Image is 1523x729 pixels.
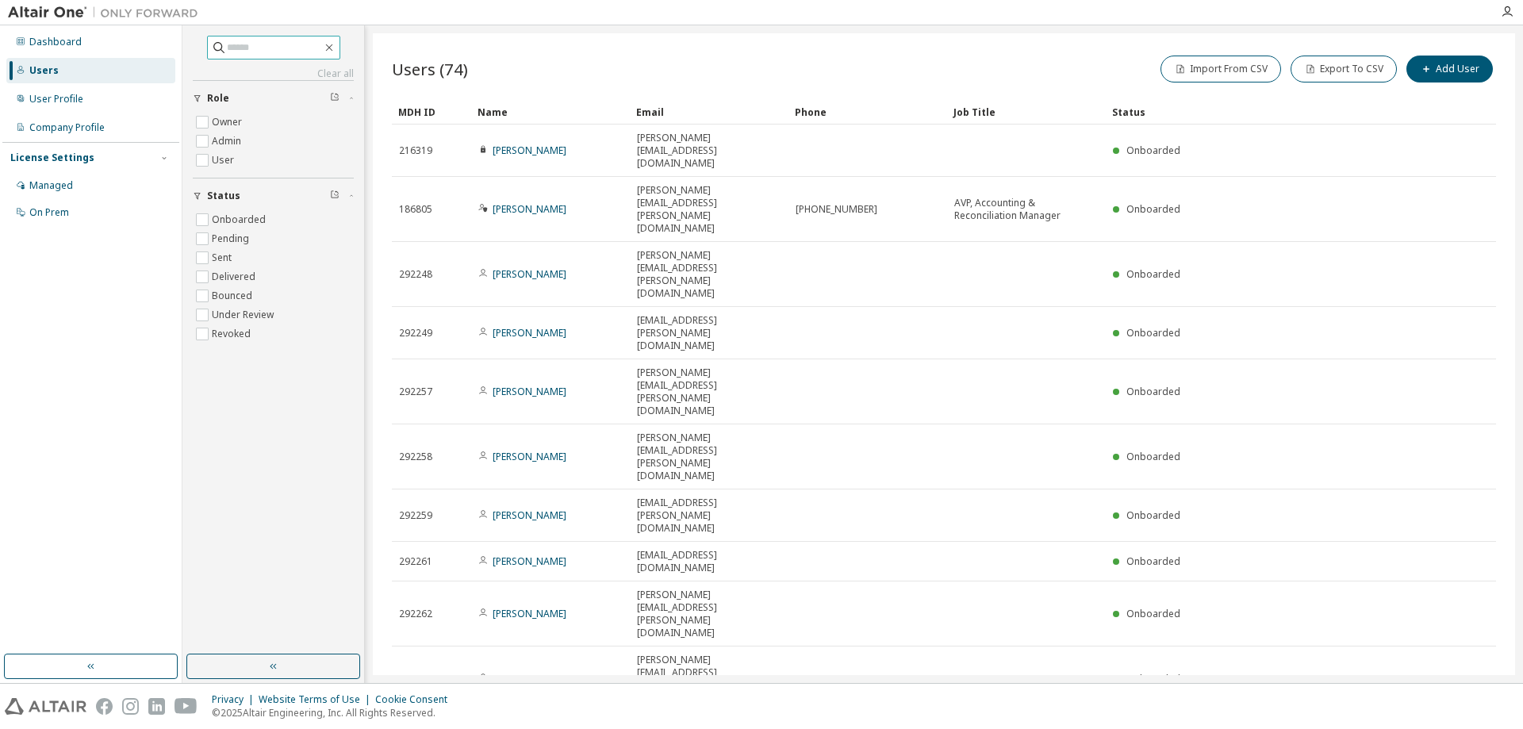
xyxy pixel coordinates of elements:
div: Privacy [212,693,259,706]
span: [EMAIL_ADDRESS][PERSON_NAME][DOMAIN_NAME] [637,314,781,352]
label: Pending [212,229,252,248]
label: Admin [212,132,244,151]
span: [PERSON_NAME][EMAIL_ADDRESS][PERSON_NAME][DOMAIN_NAME] [637,366,781,417]
label: Under Review [212,305,277,324]
span: [EMAIL_ADDRESS][DOMAIN_NAME] [637,549,781,574]
span: Onboarded [1126,672,1180,685]
a: [PERSON_NAME] [493,450,566,463]
div: Cookie Consent [375,693,457,706]
a: [PERSON_NAME] [493,202,566,216]
span: AVP, Accounting & Reconciliation Manager [954,197,1099,222]
span: 186805 [399,203,432,216]
label: Onboarded [212,210,269,229]
span: Onboarded [1126,202,1180,216]
button: Add User [1406,56,1493,82]
span: [PHONE_NUMBER] [796,203,877,216]
img: youtube.svg [175,698,198,715]
span: Onboarded [1126,450,1180,463]
span: 292257 [399,386,432,398]
span: Onboarded [1126,607,1180,620]
div: License Settings [10,152,94,164]
div: Company Profile [29,121,105,134]
span: Status [207,190,240,202]
span: 292249 [399,327,432,340]
label: Bounced [212,286,255,305]
img: instagram.svg [122,698,139,715]
a: [PERSON_NAME] [493,508,566,522]
div: User Profile [29,93,83,106]
span: Onboarded [1126,554,1180,568]
label: Owner [212,113,245,132]
button: Export To CSV [1291,56,1397,82]
a: [PERSON_NAME] [493,267,566,281]
label: User [212,151,237,170]
a: [PERSON_NAME] [493,326,566,340]
div: On Prem [29,206,69,219]
span: [PERSON_NAME][EMAIL_ADDRESS][PERSON_NAME][DOMAIN_NAME] [637,184,781,235]
span: Onboarded [1126,267,1180,281]
button: Status [193,178,354,213]
div: MDH ID [398,99,465,125]
a: [PERSON_NAME] [493,385,566,398]
img: Altair One [8,5,206,21]
span: Onboarded [1126,508,1180,522]
div: Users [29,64,59,77]
div: Dashboard [29,36,82,48]
span: Role [207,92,229,105]
span: 292258 [399,451,432,463]
span: Clear filter [330,190,340,202]
span: Onboarded [1126,326,1180,340]
a: [PERSON_NAME] [493,607,566,620]
img: linkedin.svg [148,698,165,715]
span: [PERSON_NAME][EMAIL_ADDRESS][DOMAIN_NAME] [637,132,781,170]
label: Revoked [212,324,254,343]
div: Email [636,99,782,125]
span: 292248 [399,268,432,281]
span: Clear filter [330,92,340,105]
div: Name [478,99,623,125]
div: Phone [795,99,941,125]
div: Status [1112,99,1414,125]
div: Website Terms of Use [259,693,375,706]
span: [EMAIL_ADDRESS][PERSON_NAME][DOMAIN_NAME] [637,497,781,535]
span: [PERSON_NAME][EMAIL_ADDRESS][PERSON_NAME][DOMAIN_NAME] [637,589,781,639]
span: [PERSON_NAME][EMAIL_ADDRESS][PERSON_NAME][DOMAIN_NAME] [637,432,781,482]
p: © 2025 Altair Engineering, Inc. All Rights Reserved. [212,706,457,719]
button: Import From CSV [1160,56,1281,82]
span: [PERSON_NAME][EMAIL_ADDRESS][PERSON_NAME][DOMAIN_NAME] [637,654,781,704]
a: [PERSON_NAME] [493,672,566,685]
a: [PERSON_NAME] [493,554,566,568]
span: 292259 [399,509,432,522]
div: Managed [29,179,73,192]
div: Job Title [953,99,1099,125]
span: 292261 [399,555,432,568]
span: Onboarded [1126,385,1180,398]
span: Users (74) [392,58,468,80]
img: facebook.svg [96,698,113,715]
span: Onboarded [1126,144,1180,157]
span: [PERSON_NAME][EMAIL_ADDRESS][PERSON_NAME][DOMAIN_NAME] [637,249,781,300]
span: 292262 [399,608,432,620]
label: Delivered [212,267,259,286]
button: Role [193,81,354,116]
span: 292264 [399,673,432,685]
span: 216319 [399,144,432,157]
img: altair_logo.svg [5,698,86,715]
a: [PERSON_NAME] [493,144,566,157]
label: Sent [212,248,235,267]
a: Clear all [193,67,354,80]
